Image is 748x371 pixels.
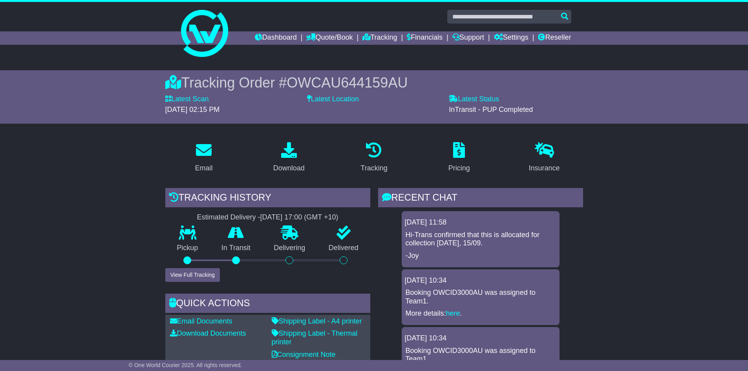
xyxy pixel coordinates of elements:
[405,218,556,227] div: [DATE] 11:58
[355,139,392,176] a: Tracking
[165,188,370,209] div: Tracking history
[406,231,556,248] p: Hi-Trans confirmed that this is allocated for collection [DATE], 15/09.
[165,268,220,282] button: View Full Tracking
[170,317,232,325] a: Email Documents
[268,139,310,176] a: Download
[129,362,242,368] span: © One World Courier 2025. All rights reserved.
[406,252,556,260] p: -Joy
[406,289,556,305] p: Booking OWCID3000AU was assigned to Team1.
[529,163,560,174] div: Insurance
[449,106,533,113] span: InTransit - PUP Completed
[405,334,556,343] div: [DATE] 10:34
[165,244,210,252] p: Pickup
[165,95,209,104] label: Latest Scan
[378,188,583,209] div: RECENT CHAT
[360,163,387,174] div: Tracking
[407,31,443,45] a: Financials
[449,95,499,104] label: Latest Status
[317,244,370,252] p: Delivered
[260,213,338,222] div: [DATE] 17:00 (GMT +10)
[494,31,529,45] a: Settings
[262,244,317,252] p: Delivering
[190,139,218,176] a: Email
[272,329,358,346] a: Shipping Label - Thermal printer
[443,139,475,176] a: Pricing
[170,329,246,337] a: Download Documents
[538,31,571,45] a: Reseller
[306,31,353,45] a: Quote/Book
[165,74,583,91] div: Tracking Order #
[287,75,408,91] span: OWCAU644159AU
[406,309,556,318] p: More details: .
[524,139,565,176] a: Insurance
[165,106,220,113] span: [DATE] 02:15 PM
[210,244,262,252] p: In Transit
[195,163,212,174] div: Email
[272,317,362,325] a: Shipping Label - A4 printer
[165,213,370,222] div: Estimated Delivery -
[446,309,460,317] a: here
[255,31,297,45] a: Dashboard
[362,31,397,45] a: Tracking
[272,351,336,358] a: Consignment Note
[448,163,470,174] div: Pricing
[406,347,556,364] p: Booking OWCID3000AU was assigned to Team1.
[452,31,484,45] a: Support
[405,276,556,285] div: [DATE] 10:34
[307,95,359,104] label: Latest Location
[273,163,305,174] div: Download
[165,294,370,315] div: Quick Actions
